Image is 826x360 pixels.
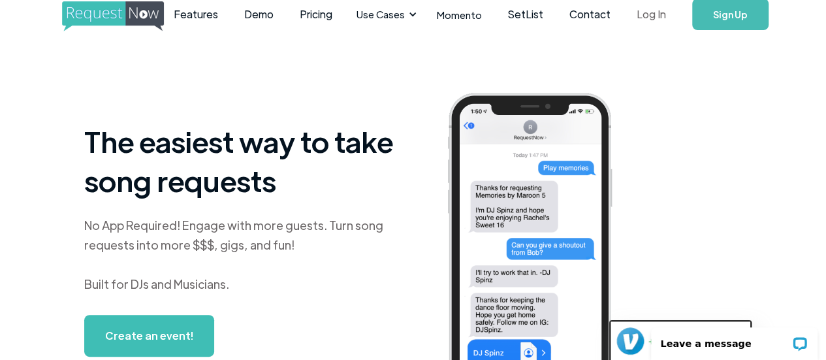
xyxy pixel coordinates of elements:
[62,1,188,31] img: requestnow logo
[84,315,214,357] a: Create an event!
[84,216,394,294] div: No App Required! Engage with more guests. Turn song requests into more $$$, gigs, and fun! Built ...
[643,319,826,360] iframe: LiveChat chat widget
[84,122,394,200] h1: The easiest way to take song requests
[62,1,128,27] a: home
[357,7,405,22] div: Use Cases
